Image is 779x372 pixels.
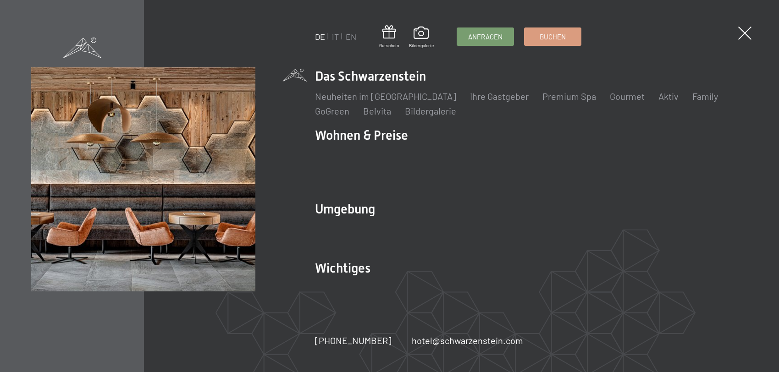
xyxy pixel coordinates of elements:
a: DE [315,32,325,42]
a: [PHONE_NUMBER] [315,334,392,347]
a: Bildergalerie [405,105,456,116]
a: Buchen [525,28,581,45]
a: EN [346,32,356,42]
span: [PHONE_NUMBER] [315,335,392,346]
span: Anfragen [468,32,503,42]
a: Anfragen [457,28,514,45]
span: Bildergalerie [409,42,434,49]
a: IT [332,32,339,42]
img: Wellnesshotels - Bar - Spieltische - Kinderunterhaltung [31,67,255,291]
a: Belvita [363,105,391,116]
a: GoGreen [315,105,349,116]
span: Buchen [540,32,566,42]
a: Neuheiten im [GEOGRAPHIC_DATA] [315,91,456,102]
span: Gutschein [379,42,399,49]
a: Aktiv [658,91,679,102]
a: Premium Spa [542,91,596,102]
a: Gourmet [610,91,645,102]
a: hotel@schwarzenstein.com [412,334,523,347]
a: Bildergalerie [409,27,434,49]
a: Gutschein [379,25,399,49]
a: Family [692,91,718,102]
a: Ihre Gastgeber [470,91,529,102]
